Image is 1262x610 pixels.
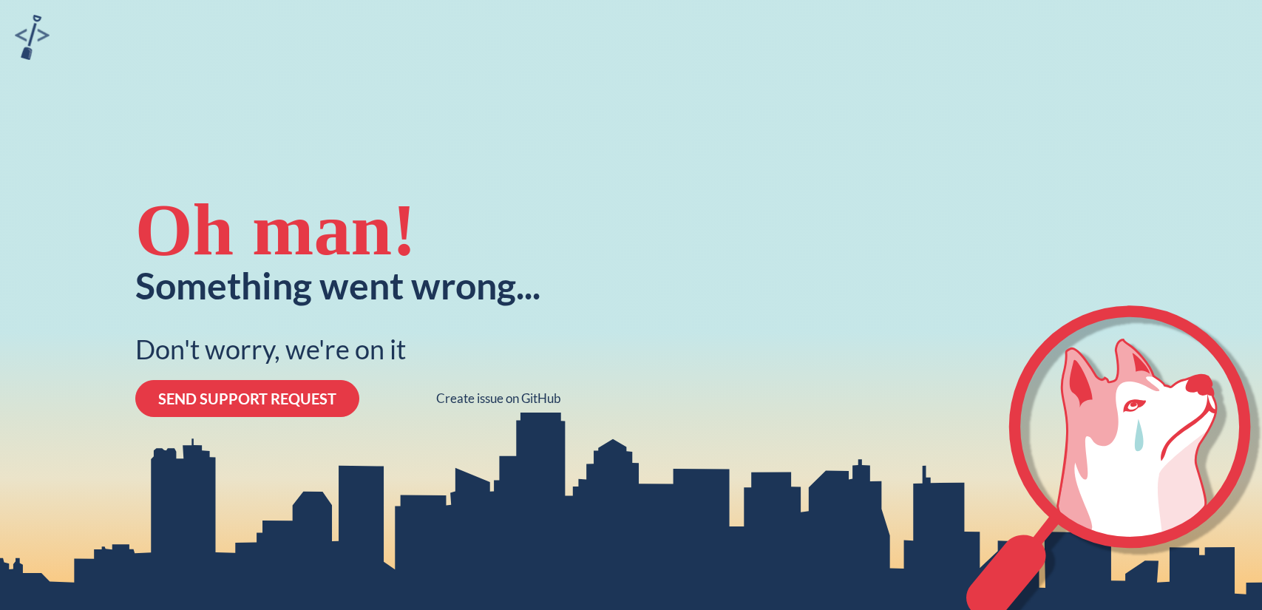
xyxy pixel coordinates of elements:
[135,333,406,365] div: Don't worry, we're on it
[436,391,561,406] a: Create issue on GitHub
[135,267,540,304] div: Something went wrong...
[15,15,50,60] img: sandbox logo
[135,193,417,267] div: Oh man!
[966,305,1262,610] svg: crying-husky-2
[15,15,50,64] a: sandbox logo
[135,380,359,417] button: SEND SUPPORT REQUEST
